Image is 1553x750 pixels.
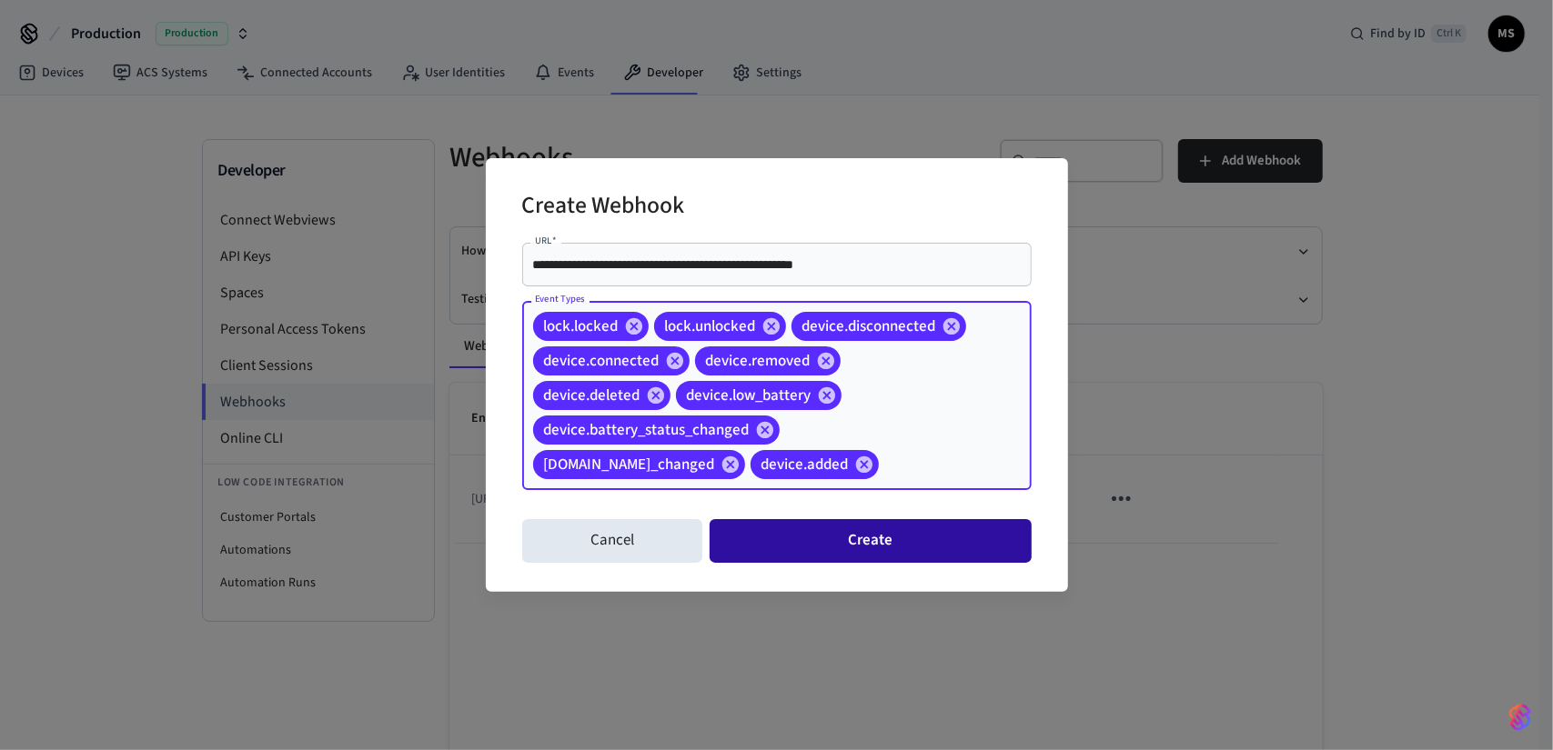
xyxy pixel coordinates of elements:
[533,312,649,341] div: lock.locked
[533,381,671,410] div: device.deleted
[792,317,947,335] span: device.disconnected
[522,180,685,235] h2: Create Webhook
[676,381,842,410] div: device.low_battery
[533,346,690,375] div: device.connected
[533,386,651,405] span: device.deleted
[751,450,879,479] div: device.added
[695,346,841,375] div: device.removed
[792,312,966,341] div: device.disconnected
[535,293,585,306] label: Event Types
[533,415,780,445] div: device.battery_status_changed
[533,450,745,479] div: [DOMAIN_NAME]_changed
[535,235,556,248] label: URL
[751,455,860,474] span: device.added
[1509,703,1531,732] img: SeamLogoGradient.69752ec5.svg
[533,352,671,370] span: device.connected
[533,317,630,335] span: lock.locked
[533,455,726,474] span: [DOMAIN_NAME]_changed
[533,421,761,439] span: device.battery_status_changed
[654,317,767,335] span: lock.unlocked
[654,312,786,341] div: lock.unlocked
[695,352,822,370] span: device.removed
[522,519,703,563] button: Cancel
[710,519,1031,563] button: Create
[676,386,822,405] span: device.low_battery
